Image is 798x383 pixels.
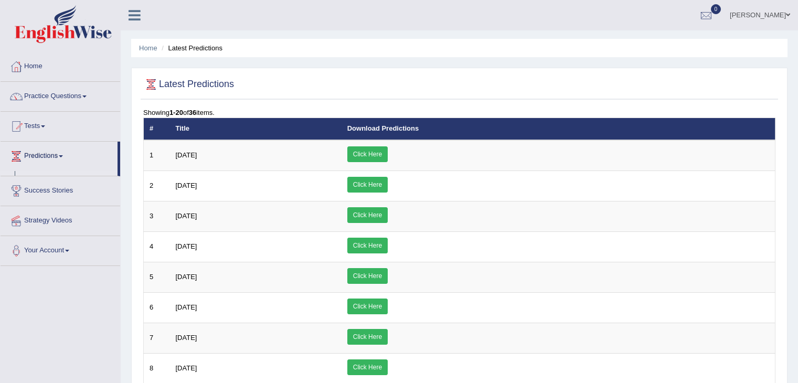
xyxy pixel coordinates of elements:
a: Success Stories [1,176,120,203]
th: # [144,118,170,140]
span: [DATE] [176,242,197,250]
h2: Latest Predictions [143,77,234,92]
td: 3 [144,201,170,231]
td: 7 [144,323,170,353]
a: Click Here [347,329,388,345]
li: Latest Predictions [159,43,222,53]
a: Strategy Videos [1,206,120,232]
a: Click Here [347,177,388,193]
span: [DATE] [176,273,197,281]
a: Home [139,44,157,52]
span: [DATE] [176,364,197,372]
td: 6 [144,292,170,323]
a: Tests [1,112,120,138]
a: Your Account [1,236,120,262]
th: Title [170,118,342,140]
a: Click Here [347,268,388,284]
span: [DATE] [176,151,197,159]
span: [DATE] [176,303,197,311]
a: Click Here [347,238,388,253]
td: 2 [144,171,170,201]
b: 1-20 [169,109,183,116]
div: Showing of items. [143,108,775,118]
a: Home [1,52,120,78]
a: Predictions [1,142,118,168]
span: 0 [711,4,721,14]
b: 36 [189,109,196,116]
a: Practice Questions [1,82,120,108]
td: 4 [144,231,170,262]
span: [DATE] [176,182,197,189]
td: 1 [144,140,170,171]
th: Download Predictions [342,118,775,140]
a: Latest Predictions [19,171,118,190]
a: Click Here [347,207,388,223]
span: [DATE] [176,334,197,342]
td: 5 [144,262,170,292]
a: Click Here [347,299,388,314]
span: [DATE] [176,212,197,220]
a: Click Here [347,146,388,162]
a: Click Here [347,359,388,375]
